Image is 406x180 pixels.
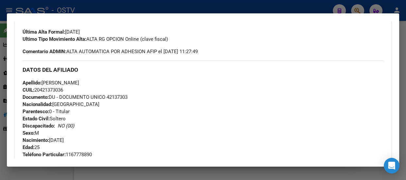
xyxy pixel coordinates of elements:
strong: Discapacitado: [23,123,55,129]
strong: Nacionalidad: [23,101,52,107]
span: ALTA RG OPCION Online (clave fiscal) [23,36,168,42]
strong: Teléfono Particular: [23,152,66,157]
i: NO (00) [58,123,74,129]
strong: Estado Civil: [23,116,50,122]
span: DU - DOCUMENTO UNICO 42137303 [23,94,127,100]
span: [DATE] [23,29,80,35]
strong: CUIL: [23,87,34,93]
strong: Sexo: [23,130,35,136]
span: 0 - Titular [23,109,70,114]
span: 25 [23,144,40,150]
div: Open Intercom Messenger [384,158,399,173]
strong: Apellido: [23,80,42,86]
strong: Documento: [23,94,49,100]
h3: DATOS DEL AFILIADO [23,66,383,73]
strong: Nacimiento: [23,137,49,143]
span: [GEOGRAPHIC_DATA] [23,101,99,107]
strong: Edad: [23,144,34,150]
span: ALTA AUTOMATICA POR ADHESION AFIP el [DATE] 11:27:49 [23,48,198,55]
strong: Parentesco: [23,109,49,114]
span: 1167778890 [23,152,92,157]
span: M [23,130,39,136]
span: [DATE] [23,137,64,143]
span: [PERSON_NAME] [23,80,79,86]
span: 20421373036 [23,87,63,93]
span: Soltero [23,116,66,122]
strong: Comentario ADMIN: [23,49,66,54]
strong: Última Alta Formal: [23,29,65,35]
strong: Ultimo Tipo Movimiento Alta: [23,36,86,42]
